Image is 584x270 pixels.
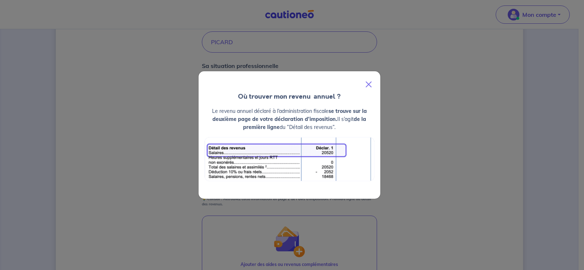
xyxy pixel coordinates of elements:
[360,74,377,95] button: Close
[243,116,366,130] strong: de la première ligne
[212,108,367,122] strong: se trouve sur la deuxième page de votre déclaration d’imposition.
[204,107,374,131] p: Le revenu annuel déclaré à l’administration fiscale Il s’agit du “Détail des revenus”.
[199,92,380,101] h4: Où trouver mon revenu annuel ?
[204,137,374,181] img: exemple_revenu.png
